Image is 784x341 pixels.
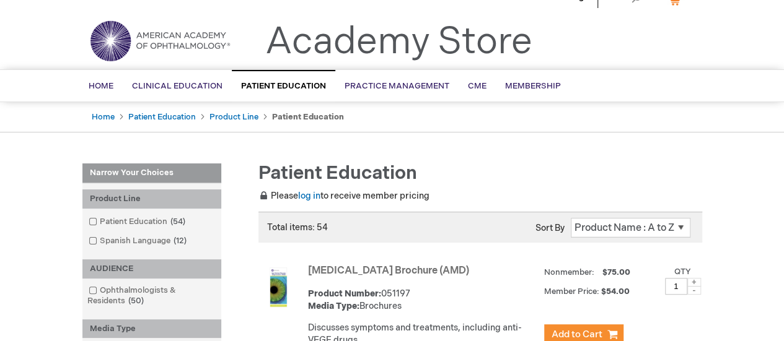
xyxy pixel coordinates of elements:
[167,217,188,227] span: 54
[601,267,632,277] span: $75.00
[86,285,218,307] a: Ophthalmologists & Residents50
[552,329,602,340] span: Add to Cart
[82,163,221,183] strong: Narrow Your Choices
[665,278,687,295] input: Qty
[308,288,538,313] div: 051197 Brochures
[544,287,599,296] strong: Member Price:
[170,236,190,246] span: 12
[258,191,429,201] span: Please to receive member pricing
[92,112,115,122] a: Home
[258,267,298,307] img: Age-Related Macular Degeneration Brochure (AMD)
[86,216,190,228] a: Patient Education54
[132,81,222,91] span: Clinical Education
[209,112,258,122] a: Product Line
[505,81,561,91] span: Membership
[82,259,221,278] div: AUDIENCE
[674,267,691,277] label: Qty
[308,265,469,277] a: [MEDICAL_DATA] Brochure (AMD)
[267,222,328,233] span: Total items: 54
[89,81,113,91] span: Home
[86,235,192,247] a: Spanish Language12
[241,81,326,91] span: Patient Education
[82,189,221,209] div: Product Line
[535,223,565,233] label: Sort By
[308,301,359,311] strong: Media Type:
[468,81,487,91] span: CME
[272,112,344,122] strong: Patient Education
[265,20,532,64] a: Academy Store
[125,296,147,306] span: 50
[308,288,381,299] strong: Product Number:
[345,81,449,91] span: Practice Management
[298,191,320,201] a: log in
[544,265,594,280] strong: Nonmember:
[128,112,196,122] a: Patient Education
[601,287,632,296] span: $54.00
[258,162,417,184] span: Patient Education
[82,319,221,339] div: Media Type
